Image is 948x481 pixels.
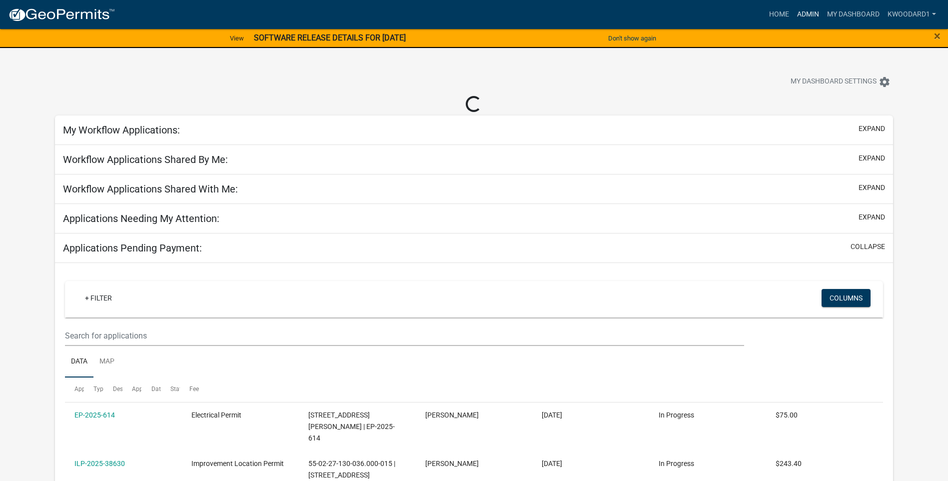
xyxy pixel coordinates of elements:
[822,289,871,307] button: Columns
[84,377,103,401] datatable-header-cell: Type
[859,212,885,222] button: expand
[791,76,877,88] span: My Dashboard Settings
[308,411,395,442] span: 9512 N GLEN DR | EP-2025-614
[254,33,406,42] strong: SOFTWARE RELEASE DETAILS FOR [DATE]
[776,459,802,467] span: $243.40
[132,385,158,392] span: Applicant
[63,212,219,224] h5: Applications Needing My Attention:
[74,385,129,392] span: Application Number
[74,459,125,467] a: ILP-2025-38630
[859,153,885,163] button: expand
[884,5,940,24] a: kwoodard1
[542,459,562,467] span: 09/23/2025
[191,411,241,419] span: Electrical Permit
[659,459,694,467] span: In Progress
[191,459,284,467] span: Improvement Location Permit
[170,385,188,392] span: Status
[765,5,793,24] a: Home
[859,123,885,134] button: expand
[659,411,694,419] span: In Progress
[74,411,115,419] a: EP-2025-614
[425,411,479,419] span: Shawn White
[783,72,899,91] button: My Dashboard Settingssettings
[823,5,884,24] a: My Dashboard
[425,459,479,467] span: Cindy Thrasher
[793,5,823,24] a: Admin
[542,411,562,419] span: 09/30/2025
[122,377,141,401] datatable-header-cell: Applicant
[63,183,238,195] h5: Workflow Applications Shared With Me:
[180,377,199,401] datatable-header-cell: Fee Due
[776,411,798,419] span: $75.00
[93,346,120,378] a: Map
[604,30,660,46] button: Don't show again
[161,377,180,401] datatable-header-cell: Status
[63,153,228,165] h5: Workflow Applications Shared By Me:
[189,385,211,392] span: Fee Due
[63,124,180,136] h5: My Workflow Applications:
[77,289,120,307] a: + Filter
[141,377,160,401] datatable-header-cell: Date Created
[65,325,744,346] input: Search for applications
[103,377,122,401] datatable-header-cell: Description
[151,385,186,392] span: Date Created
[65,377,84,401] datatable-header-cell: Application Number
[63,242,202,254] h5: Applications Pending Payment:
[879,76,891,88] i: settings
[93,385,106,392] span: Type
[934,29,941,43] span: ×
[226,30,248,46] a: View
[934,30,941,42] button: Close
[113,385,143,392] span: Description
[65,346,93,378] a: Data
[851,241,885,252] button: collapse
[859,182,885,193] button: expand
